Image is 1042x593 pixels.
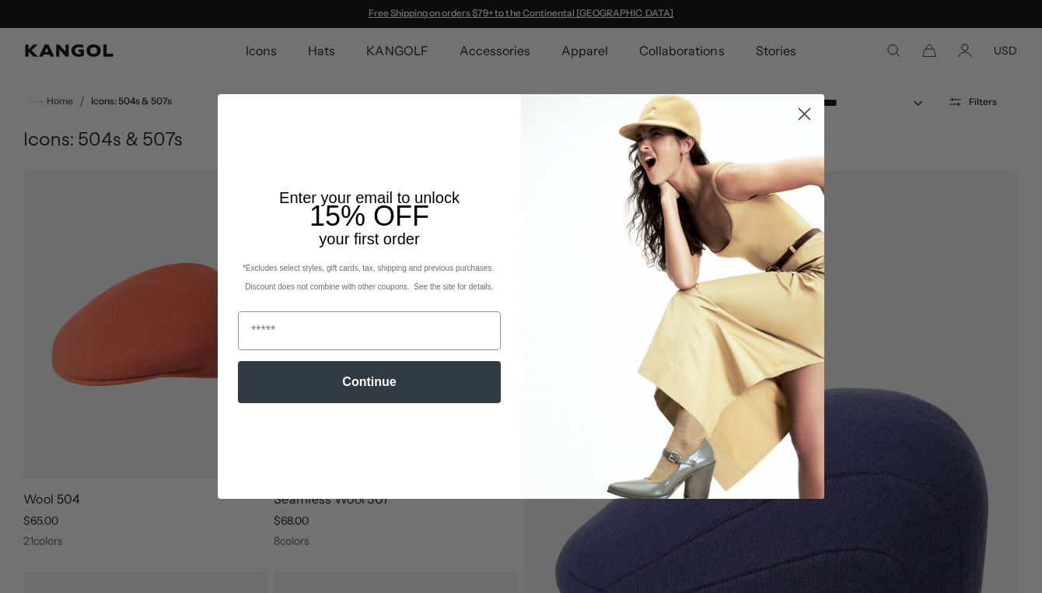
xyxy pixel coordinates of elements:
[309,200,429,232] span: 15% OFF
[238,311,501,350] input: Email
[521,94,824,499] img: 93be19ad-e773-4382-80b9-c9d740c9197f.jpeg
[238,361,501,403] button: Continue
[791,100,818,128] button: Close dialog
[319,230,419,247] span: your first order
[279,189,460,206] span: Enter your email to unlock
[243,264,496,291] span: *Excludes select styles, gift cards, tax, shipping and previous purchases. Discount does not comb...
